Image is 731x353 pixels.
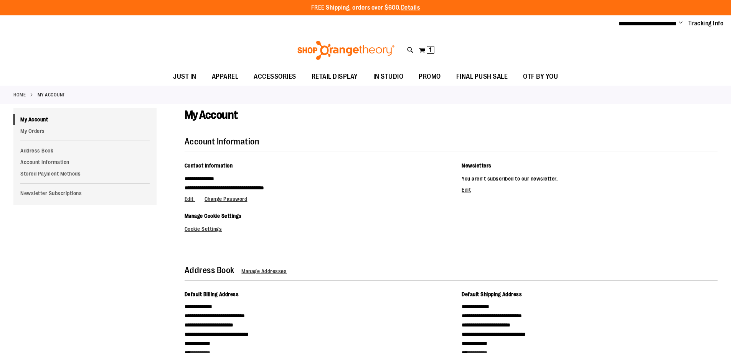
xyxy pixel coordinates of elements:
[679,20,683,27] button: Account menu
[204,68,246,86] a: APPAREL
[185,196,194,202] span: Edit
[312,68,358,85] span: RETAIL DISPLAY
[13,187,157,199] a: Newsletter Subscriptions
[419,68,441,85] span: PROMO
[13,145,157,156] a: Address Book
[13,168,157,179] a: Stored Payment Methods
[523,68,558,85] span: OTF BY YOU
[185,137,259,146] strong: Account Information
[185,213,242,219] span: Manage Cookie Settings
[296,41,396,60] img: Shop Orangetheory
[212,68,239,85] span: APPAREL
[185,196,203,202] a: Edit
[456,68,508,85] span: FINAL PUSH SALE
[173,68,196,85] span: JUST IN
[185,265,234,275] strong: Address Book
[429,46,432,54] span: 1
[185,108,238,121] span: My Account
[304,68,366,86] a: RETAIL DISPLAY
[185,162,233,169] span: Contact Information
[254,68,296,85] span: ACCESSORIES
[185,291,239,297] span: Default Billing Address
[13,125,157,137] a: My Orders
[462,187,471,193] a: Edit
[688,19,724,28] a: Tracking Info
[13,156,157,168] a: Account Information
[165,68,204,86] a: JUST IN
[515,68,566,86] a: OTF BY YOU
[311,3,420,12] p: FREE Shipping, orders over $600.
[205,196,248,202] a: Change Password
[462,291,522,297] span: Default Shipping Address
[185,226,222,232] a: Cookie Settings
[38,91,65,98] strong: My Account
[366,68,411,86] a: IN STUDIO
[449,68,516,86] a: FINAL PUSH SALE
[411,68,449,86] a: PROMO
[13,91,26,98] a: Home
[13,114,157,125] a: My Account
[241,268,287,274] a: Manage Addresses
[462,174,718,183] p: You aren't subscribed to our newsletter.
[462,162,492,169] span: Newsletters
[401,4,420,11] a: Details
[373,68,404,85] span: IN STUDIO
[246,68,304,86] a: ACCESSORIES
